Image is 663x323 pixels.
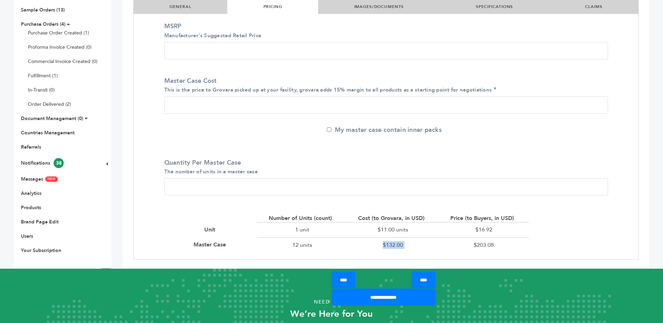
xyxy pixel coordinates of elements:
[28,72,58,79] a: Fulfillment (1)
[164,158,605,176] label: Quantity Per Master Case
[21,219,58,225] a: Brand Page Edit
[21,7,65,13] a: Sample Orders (13)
[28,58,97,65] a: Commercial Invoice Created (0)
[164,168,258,175] small: The number of units in a master case
[21,233,33,239] a: Users
[354,4,404,9] a: IMAGES/DOCUMENTS
[263,4,282,9] a: PRICING
[450,214,518,222] div: Price (to Buyers, in USD)
[28,101,71,108] a: Order Delivered (2)
[164,22,605,39] label: MSRP
[476,4,513,9] a: SPECIFICATIONS
[45,176,58,182] span: NEW
[348,237,439,252] div: $132.00
[21,160,64,166] a: Notifications38
[164,86,492,93] small: This is the price to Grovara picked up at your facility, grovara adds 15% margin to all products ...
[21,247,61,254] a: Your Subscription
[585,4,602,9] a: CLAIMS
[54,158,64,168] span: 38
[21,190,41,197] a: Analytics
[358,214,428,222] div: Cost (to Grovara, in USD)
[348,222,439,237] div: $11.00 units
[21,176,58,182] a: MessagesNEW
[194,241,229,249] div: Master Case
[21,144,41,150] a: Referrals
[204,226,219,234] div: Unit
[327,127,331,132] input: My master case contain inner packs
[21,129,74,136] a: Countries Management
[257,222,348,237] div: 1 unit
[21,115,83,122] a: Document Management (0)
[28,44,92,50] a: Proforma Invoice Created (0)
[327,126,442,134] label: My master case contain inner packs
[164,32,262,39] small: Manufacturer's Suggested Retail Price
[169,4,191,9] a: GENERAL
[439,237,529,252] div: $203.08
[33,297,630,307] p: Need Help?
[21,204,41,211] a: Products
[290,308,373,320] strong: We’re Here for You
[28,87,55,93] a: In-Transit (0)
[28,30,89,36] a: Purchase Order Created (1)
[269,214,336,222] div: Number of Units (count)
[21,21,65,27] a: Purchase Orders (4)
[164,77,605,94] label: Master Case Cost
[439,222,529,237] div: $16.92
[257,237,348,252] div: 12 units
